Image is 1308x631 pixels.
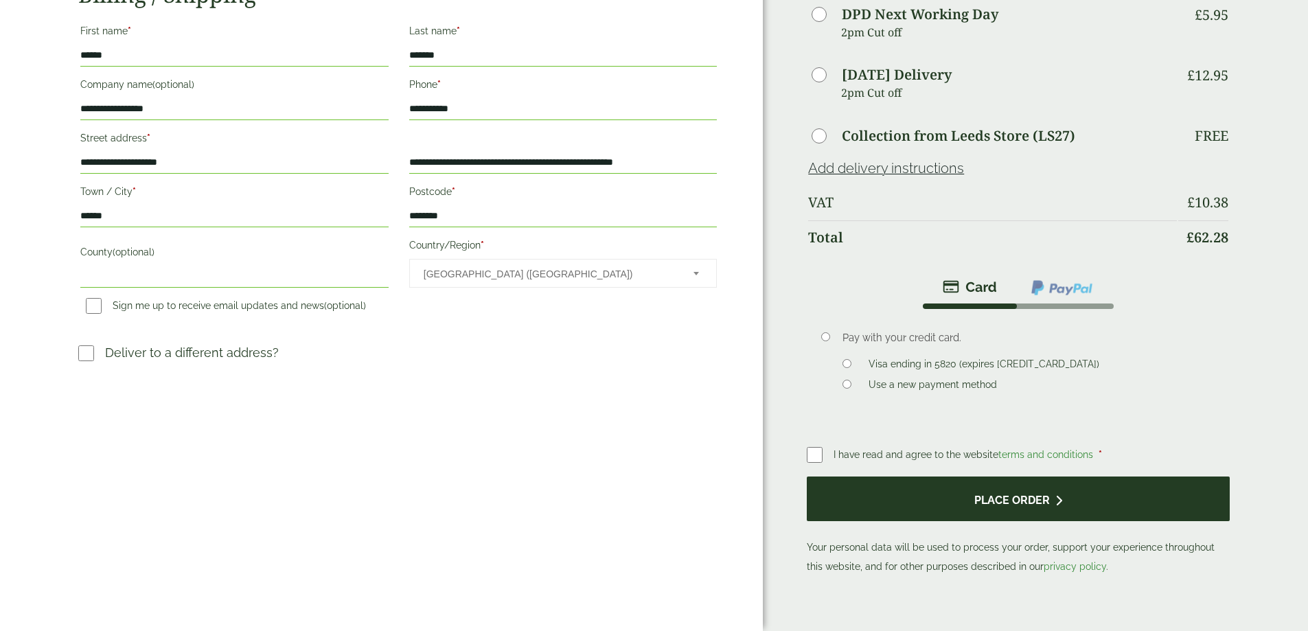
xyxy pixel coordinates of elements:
span: United Kingdom (UK) [424,260,675,288]
p: 2pm Cut off [841,82,1176,103]
span: Country/Region [409,259,717,288]
span: £ [1187,193,1195,211]
span: £ [1186,228,1194,246]
label: Last name [409,21,717,45]
abbr: required [133,186,136,197]
label: [DATE] Delivery [842,68,952,82]
label: First name [80,21,388,45]
label: Company name [80,75,388,98]
abbr: required [1099,449,1102,460]
p: Pay with your credit card. [842,330,1208,345]
label: DPD Next Working Day [842,8,998,21]
span: (optional) [113,246,154,257]
abbr: required [147,133,150,144]
a: terms and conditions [998,449,1093,460]
label: Street address [80,128,388,152]
bdi: 62.28 [1186,228,1228,246]
th: Total [808,220,1176,254]
label: Phone [409,75,717,98]
span: £ [1195,5,1202,24]
label: Sign me up to receive email updates and news [80,300,371,315]
th: VAT [808,186,1176,219]
span: I have read and agree to the website [834,449,1096,460]
label: Postcode [409,182,717,205]
a: Add delivery instructions [808,160,964,176]
input: Sign me up to receive email updates and news(optional) [86,298,102,314]
bdi: 12.95 [1187,66,1228,84]
label: Town / City [80,182,388,205]
button: Place order [807,477,1229,521]
p: Free [1195,128,1228,144]
abbr: required [452,186,455,197]
p: Deliver to a different address? [105,343,279,362]
label: County [80,242,388,266]
span: (optional) [324,300,366,311]
span: (optional) [152,79,194,90]
abbr: required [457,25,460,36]
label: Country/Region [409,236,717,259]
p: Your personal data will be used to process your order, support your experience throughout this we... [807,477,1229,576]
label: Use a new payment method [863,379,1002,394]
a: privacy policy [1044,561,1106,572]
label: Visa ending in 5820 (expires [CREDIT_CARD_DATA]) [863,358,1105,374]
bdi: 5.95 [1195,5,1228,24]
img: stripe.png [943,279,997,295]
p: 2pm Cut off [841,22,1176,43]
img: ppcp-gateway.png [1030,279,1094,297]
label: Collection from Leeds Store (LS27) [842,129,1075,143]
abbr: required [437,79,441,90]
abbr: required [481,240,484,251]
span: £ [1187,66,1195,84]
abbr: required [128,25,131,36]
bdi: 10.38 [1187,193,1228,211]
